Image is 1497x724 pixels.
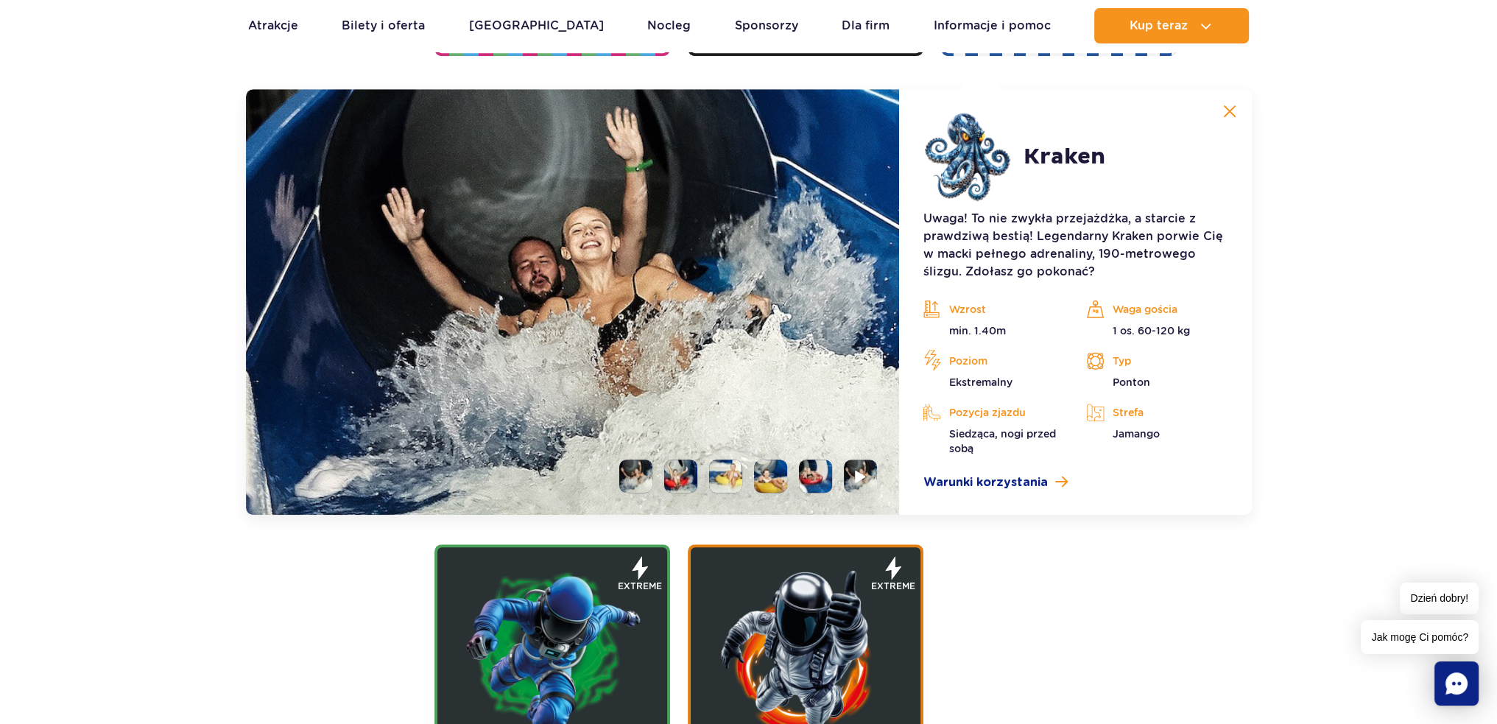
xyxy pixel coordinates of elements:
[618,580,662,593] span: extreme
[647,8,691,43] a: Nocleg
[923,210,1227,281] p: Uwaga! To nie zwykła przejażdżka, a starcie z prawdziwą bestią! Legendarny Kraken porwie Cię w ma...
[735,8,798,43] a: Sponsorzy
[1086,401,1227,423] p: Strefa
[1086,350,1227,372] p: Typ
[1434,661,1479,706] div: Chat
[1086,323,1227,338] p: 1 os. 60-120 kg
[1086,298,1227,320] p: Waga gościa
[871,580,915,593] span: extreme
[342,8,425,43] a: Bilety i oferta
[923,323,1064,338] p: min. 1.40m
[1023,144,1105,170] h2: Kraken
[923,375,1064,390] p: Ekstremalny
[923,350,1064,372] p: Poziom
[923,426,1064,456] p: Siedząca, nogi przed sobą
[1094,8,1249,43] button: Kup teraz
[1086,375,1227,390] p: Ponton
[923,474,1227,491] a: Warunki korzystania
[923,298,1064,320] p: Wzrost
[842,8,890,43] a: Dla firm
[1086,426,1227,441] p: Jamango
[1130,19,1188,32] span: Kup teraz
[923,401,1064,423] p: Pozycja zjazdu
[469,8,604,43] a: [GEOGRAPHIC_DATA]
[934,8,1051,43] a: Informacje i pomoc
[248,8,298,43] a: Atrakcje
[923,474,1047,491] span: Warunki korzystania
[1400,583,1479,614] span: Dzień dobry!
[1361,620,1479,654] span: Jak mogę Ci pomóc?
[923,113,1011,201] img: 683e9df96f1c7957131151.png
